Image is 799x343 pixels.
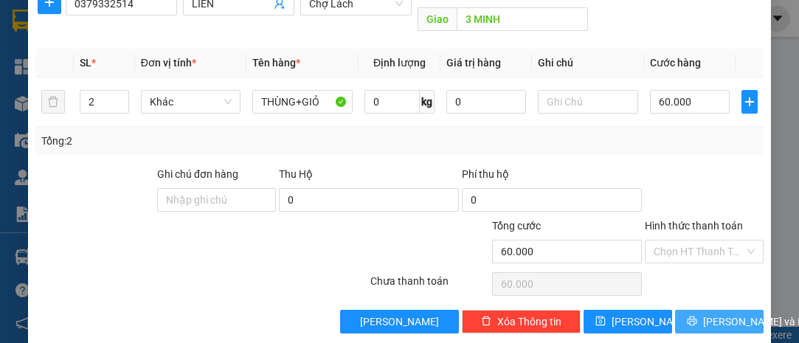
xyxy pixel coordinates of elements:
[369,273,491,299] div: Chưa thanh toán
[675,310,764,333] button: printer[PERSON_NAME] và In
[373,57,426,69] span: Định lượng
[252,57,300,69] span: Tên hàng
[279,168,313,180] span: Thu Hộ
[141,57,196,69] span: Đơn vị tính
[157,188,276,212] input: Ghi chú đơn hàng
[612,313,691,330] span: [PERSON_NAME]
[595,316,606,328] span: save
[41,133,310,149] div: Tổng: 2
[650,57,701,69] span: Cước hàng
[457,7,587,31] input: Dọc đường
[532,49,644,77] th: Ghi chú
[462,310,581,333] button: deleteXóa Thông tin
[446,90,526,114] input: 0
[687,316,697,328] span: printer
[497,313,561,330] span: Xóa Thông tin
[340,310,459,333] button: [PERSON_NAME]
[492,220,541,232] span: Tổng cước
[446,57,501,69] span: Giá trị hàng
[80,57,91,69] span: SL
[462,166,642,188] div: Phí thu hộ
[420,90,435,114] span: kg
[360,313,439,330] span: [PERSON_NAME]
[157,168,238,180] label: Ghi chú đơn hàng
[41,90,65,114] button: delete
[742,96,757,108] span: plus
[584,310,672,333] button: save[PERSON_NAME]
[150,91,232,113] span: Khác
[538,90,638,114] input: Ghi Chú
[741,90,758,114] button: plus
[481,316,491,328] span: delete
[418,7,457,31] span: Giao
[252,90,353,114] input: VD: Bàn, Ghế
[645,220,743,232] label: Hình thức thanh toán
